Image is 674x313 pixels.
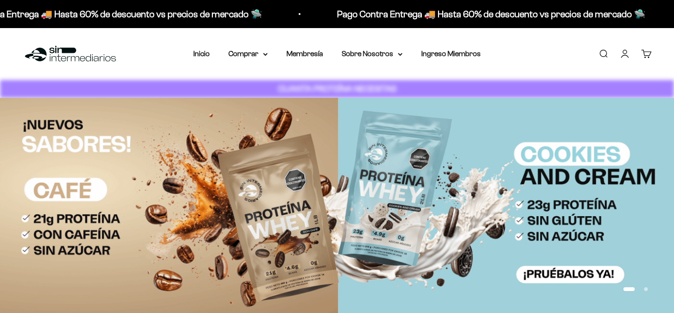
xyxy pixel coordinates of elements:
[337,7,645,22] p: Pago Contra Entrega 🚚 Hasta 60% de descuento vs precios de mercado 🛸
[193,50,210,58] a: Inicio
[421,50,481,58] a: Ingreso Miembros
[278,84,396,94] strong: CUANTA PROTEÍNA NECESITAS
[286,50,323,58] a: Membresía
[342,48,403,60] summary: Sobre Nosotros
[228,48,268,60] summary: Comprar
